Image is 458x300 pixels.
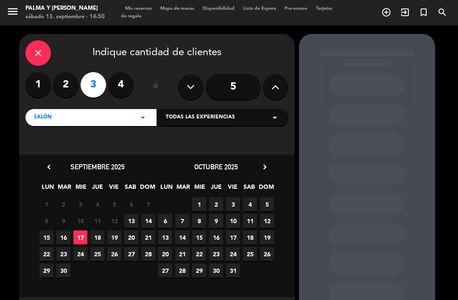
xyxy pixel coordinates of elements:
[142,72,170,102] div: ó
[107,197,121,211] span: 5
[175,230,189,244] span: 14
[260,214,274,228] span: 12
[39,247,53,261] span: 22
[242,182,256,196] span: SAB
[226,197,240,211] span: 3
[107,214,121,228] span: 12
[140,182,154,196] span: DOM
[260,163,269,171] i: chevron_right
[437,7,447,17] i: search
[175,247,189,261] span: 21
[73,247,87,261] span: 24
[209,247,223,261] span: 23
[198,6,239,11] span: Disponibilidad
[107,247,121,261] span: 26
[70,163,125,171] span: septiembre 2025
[239,6,280,11] span: Lista de Espera
[158,247,172,261] span: 20
[414,5,433,20] span: Reserva especial
[194,163,238,171] span: octubre 2025
[176,182,190,196] span: MAR
[53,72,78,98] label: 2
[33,48,43,58] i: close
[192,197,206,211] span: 1
[121,6,156,11] span: Mis reservas
[6,5,19,18] i: menu
[243,230,257,244] span: 18
[260,247,274,261] span: 26
[158,264,172,278] span: 27
[377,5,396,20] span: RESERVAR MESA
[90,182,104,196] span: JUE
[56,264,70,278] span: 30
[226,214,240,228] span: 10
[166,113,235,122] span: Todas las experiencias
[243,214,257,228] span: 11
[39,230,53,244] span: 15
[141,247,155,261] span: 28
[81,72,106,98] label: 3
[124,247,138,261] span: 27
[192,264,206,278] span: 29
[107,182,121,196] span: VIE
[158,230,172,244] span: 13
[226,182,240,196] span: VIE
[90,247,104,261] span: 25
[260,230,274,244] span: 19
[192,214,206,228] span: 8
[243,247,257,261] span: 25
[419,7,429,17] i: turned_in_not
[381,7,391,17] i: add_circle_outline
[433,5,452,20] span: BUSCAR
[141,214,155,228] span: 14
[226,230,240,244] span: 17
[90,214,104,228] span: 11
[39,214,53,228] span: 8
[34,113,52,122] span: Salón
[193,182,207,196] span: MIE
[209,182,223,196] span: JUE
[25,4,105,13] div: Palma y [PERSON_NAME]
[280,6,312,11] span: Pre-acceso
[90,230,104,244] span: 18
[56,230,70,244] span: 16
[400,7,410,17] i: exit_to_app
[159,182,173,196] span: LUN
[90,197,104,211] span: 4
[39,197,53,211] span: 1
[259,182,273,196] span: DOM
[156,6,198,11] span: Mapa de mesas
[25,40,288,66] div: Indique cantidad de clientes
[209,230,223,244] span: 16
[270,112,280,123] i: arrow_drop_down
[396,5,414,20] span: WALK IN
[6,5,19,21] button: menu
[138,112,148,123] i: arrow_drop_down
[25,72,51,98] label: 1
[209,214,223,228] span: 9
[56,214,70,228] span: 9
[45,163,53,171] i: chevron_left
[39,264,53,278] span: 29
[260,197,274,211] span: 5
[74,182,88,196] span: MIE
[141,230,155,244] span: 21
[141,197,155,211] span: 7
[41,182,55,196] span: LUN
[25,13,105,21] div: sábado 13. septiembre - 14:50
[209,264,223,278] span: 30
[175,214,189,228] span: 7
[107,230,121,244] span: 19
[73,197,87,211] span: 3
[192,247,206,261] span: 22
[56,197,70,211] span: 2
[124,214,138,228] span: 13
[73,214,87,228] span: 10
[124,230,138,244] span: 20
[158,214,172,228] span: 6
[226,247,240,261] span: 24
[175,264,189,278] span: 28
[209,197,223,211] span: 2
[124,197,138,211] span: 6
[108,72,134,98] label: 4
